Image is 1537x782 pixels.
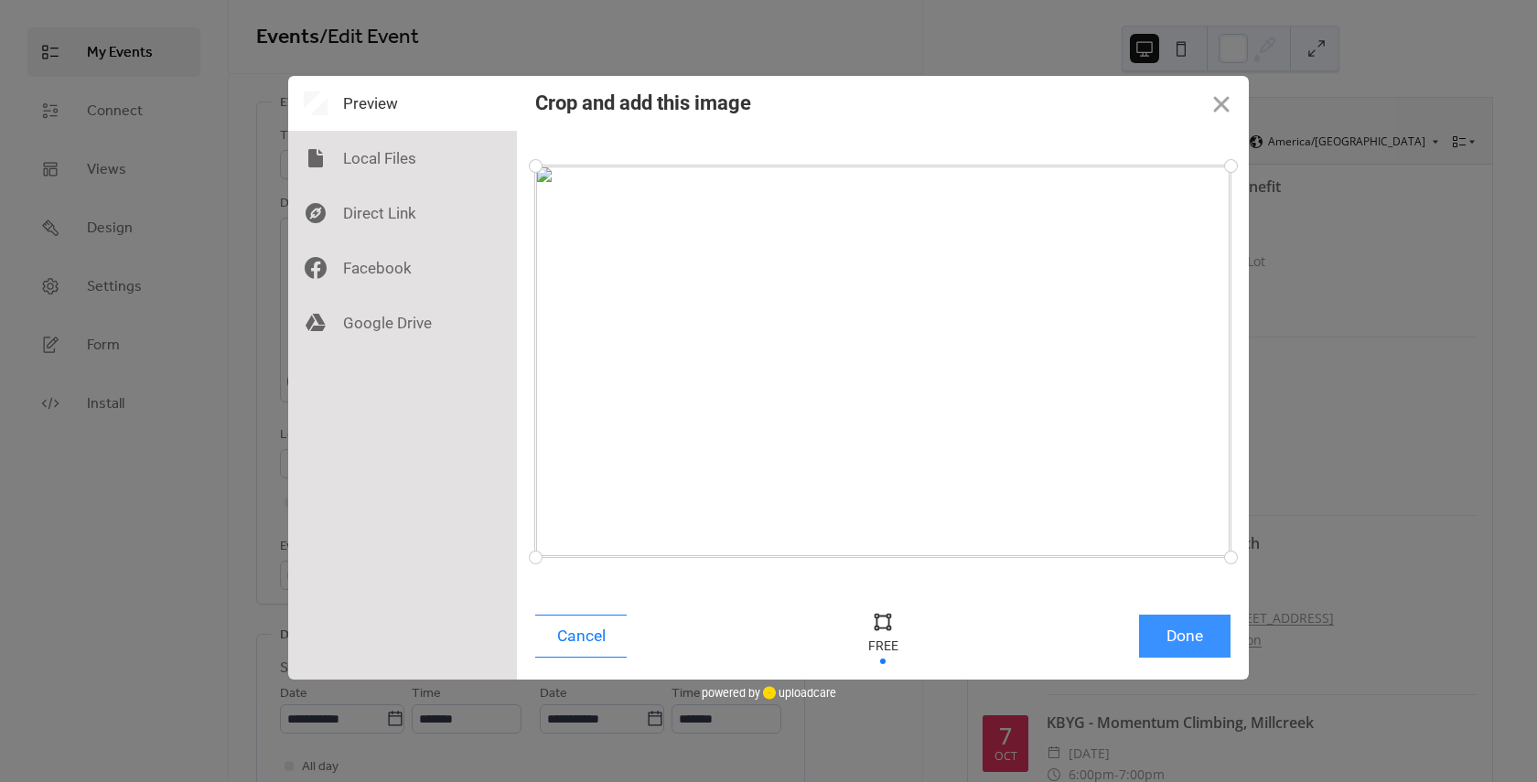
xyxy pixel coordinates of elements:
div: powered by [702,680,836,707]
button: Close [1194,76,1249,131]
a: uploadcare [760,686,836,700]
div: Facebook [288,241,517,295]
div: Crop and add this image [535,91,751,114]
button: Done [1139,615,1231,658]
div: Preview [288,76,517,131]
div: Local Files [288,131,517,186]
div: Google Drive [288,295,517,350]
button: Cancel [535,615,627,658]
div: Direct Link [288,186,517,241]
